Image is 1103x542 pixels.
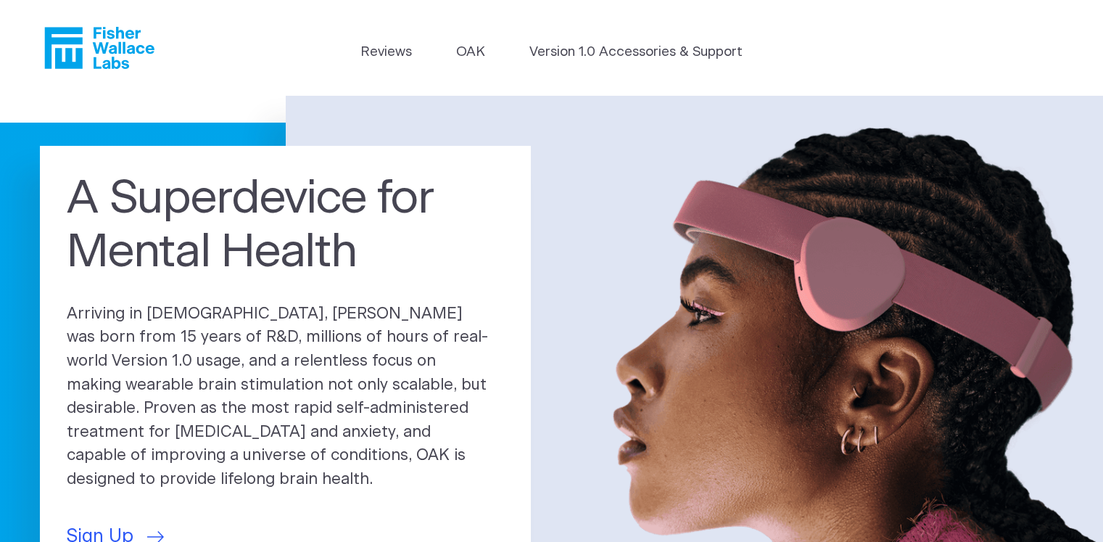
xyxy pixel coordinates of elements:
[456,42,485,62] a: OAK
[44,27,154,69] a: Fisher Wallace
[360,42,412,62] a: Reviews
[67,173,504,280] h1: A Superdevice for Mental Health
[67,303,504,492] p: Arriving in [DEMOGRAPHIC_DATA], [PERSON_NAME] was born from 15 years of R&D, millions of hours of...
[529,42,743,62] a: Version 1.0 Accessories & Support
